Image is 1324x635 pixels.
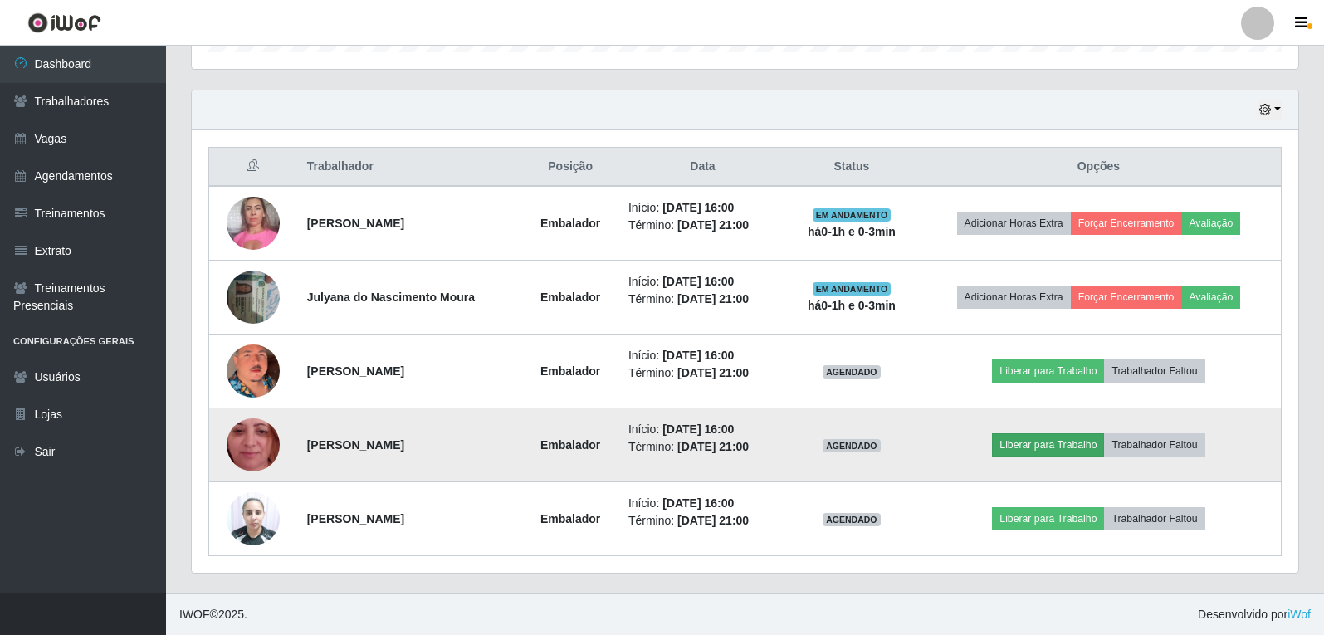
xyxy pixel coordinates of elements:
[1181,212,1240,235] button: Avaliação
[227,188,280,258] img: 1689780238947.jpeg
[662,349,734,362] time: [DATE] 16:00
[1104,359,1204,383] button: Trabalhador Faltou
[618,148,787,187] th: Data
[813,282,892,296] span: EM ANDAMENTO
[628,273,777,291] li: Início:
[677,366,749,379] time: [DATE] 21:00
[992,507,1104,530] button: Liberar para Trabalho
[992,433,1104,457] button: Liberar para Trabalho
[677,218,749,232] time: [DATE] 21:00
[677,292,749,305] time: [DATE] 21:00
[628,512,777,530] li: Término:
[808,225,896,238] strong: há 0-1 h e 0-3 min
[957,212,1071,235] button: Adicionar Horas Extra
[540,364,600,378] strong: Embalador
[297,148,523,187] th: Trabalhador
[522,148,618,187] th: Posição
[662,275,734,288] time: [DATE] 16:00
[179,606,247,623] span: © 2025 .
[957,286,1071,309] button: Adicionar Horas Extra
[662,496,734,510] time: [DATE] 16:00
[662,423,734,436] time: [DATE] 16:00
[540,291,600,304] strong: Embalador
[628,438,777,456] li: Término:
[307,364,404,378] strong: [PERSON_NAME]
[628,199,777,217] li: Início:
[628,495,777,512] li: Início:
[540,438,600,452] strong: Embalador
[307,291,475,304] strong: Julyana do Nascimento Moura
[307,438,404,452] strong: [PERSON_NAME]
[823,365,881,379] span: AGENDADO
[808,299,896,312] strong: há 0-1 h e 0-3 min
[1287,608,1311,621] a: iWof
[540,217,600,230] strong: Embalador
[628,217,777,234] li: Término:
[823,439,881,452] span: AGENDADO
[1198,606,1311,623] span: Desenvolvido por
[307,512,404,525] strong: [PERSON_NAME]
[787,148,916,187] th: Status
[227,483,280,554] img: 1739994247557.jpeg
[1071,212,1182,235] button: Forçar Encerramento
[1181,286,1240,309] button: Avaliação
[27,12,101,33] img: CoreUI Logo
[662,201,734,214] time: [DATE] 16:00
[677,514,749,527] time: [DATE] 21:00
[1104,433,1204,457] button: Trabalhador Faltou
[992,359,1104,383] button: Liberar para Trabalho
[540,512,600,525] strong: Embalador
[823,513,881,526] span: AGENDADO
[813,208,892,222] span: EM ANDAMENTO
[227,386,280,504] img: 1736442244800.jpeg
[1071,286,1182,309] button: Forçar Encerramento
[227,330,280,413] img: 1713385145803.jpeg
[628,291,777,308] li: Término:
[916,148,1282,187] th: Opções
[628,347,777,364] li: Início:
[179,608,210,621] span: IWOF
[1104,507,1204,530] button: Trabalhador Faltou
[227,261,280,332] img: 1752452635065.jpeg
[677,440,749,453] time: [DATE] 21:00
[628,421,777,438] li: Início:
[307,217,404,230] strong: [PERSON_NAME]
[628,364,777,382] li: Término:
